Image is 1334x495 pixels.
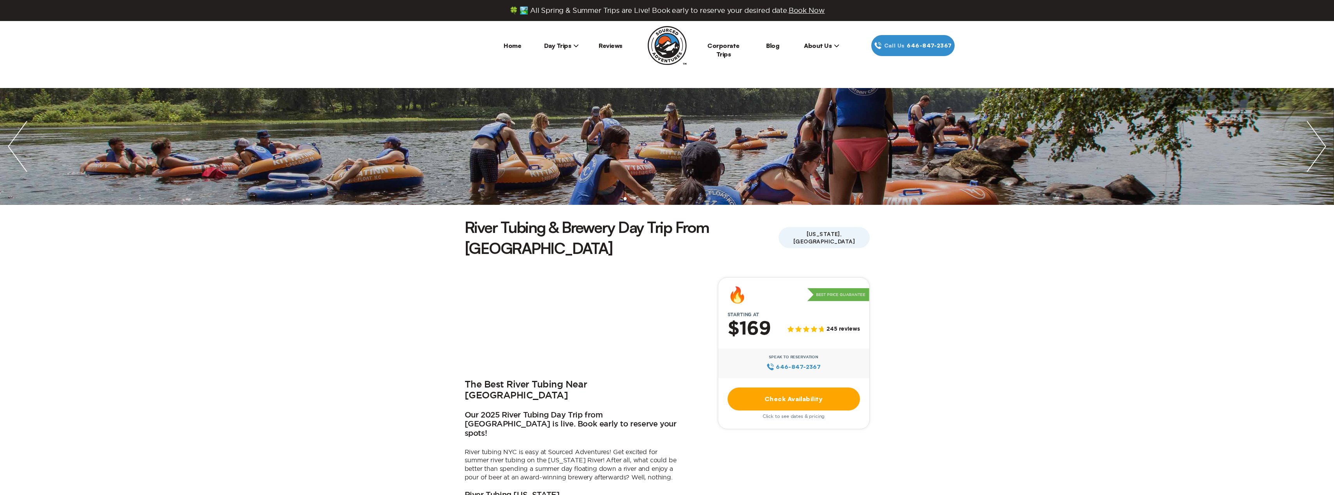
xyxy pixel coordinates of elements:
[465,448,683,481] p: River tubing NYC is easy at Sourced Adventures! Get excited for summer river tubing on the [US_ST...
[728,319,771,339] h2: $169
[776,363,821,371] span: 646‍-847‍-2367
[789,7,825,14] span: Book Now
[465,217,779,259] h1: River Tubing & Brewery Day Trip From [GEOGRAPHIC_DATA]
[718,312,768,317] span: Starting at
[728,287,747,303] div: 🔥
[769,355,818,359] span: Speak to Reservation
[807,288,869,301] p: Best Price Guarantee
[698,197,701,200] li: slide item 9
[804,42,839,49] span: About Us
[642,197,645,200] li: slide item 3
[670,197,673,200] li: slide item 6
[707,42,740,58] a: Corporate Trips
[652,197,655,200] li: slide item 4
[689,197,692,200] li: slide item 8
[509,6,825,15] span: 🍀 🏞️ All Spring & Summer Trips are Live! Book early to reserve your desired date.
[465,411,683,439] h3: Our 2025 River Tubing Day Trip from [GEOGRAPHIC_DATA] is live. Book early to reserve your spots!
[661,197,664,200] li: slide item 5
[907,41,952,50] span: 646‍-847‍-2367
[504,42,521,49] a: Home
[544,42,579,49] span: Day Trips
[633,197,636,200] li: slide item 2
[708,197,711,200] li: slide item 10
[767,363,821,371] a: 646‍-847‍-2367
[680,197,683,200] li: slide item 7
[871,35,955,56] a: Call Us646‍-847‍-2367
[763,414,825,419] span: Click to see dates & pricing
[766,42,779,49] a: Blog
[599,42,622,49] a: Reviews
[882,41,907,50] span: Call Us
[648,26,687,65] img: Sourced Adventures company logo
[624,197,627,200] li: slide item 1
[728,388,860,410] a: Check Availability
[826,326,860,333] span: 245 reviews
[779,227,869,248] span: [US_STATE], [GEOGRAPHIC_DATA]
[1299,88,1334,205] img: next slide / item
[465,379,683,402] h2: The Best River Tubing Near [GEOGRAPHIC_DATA]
